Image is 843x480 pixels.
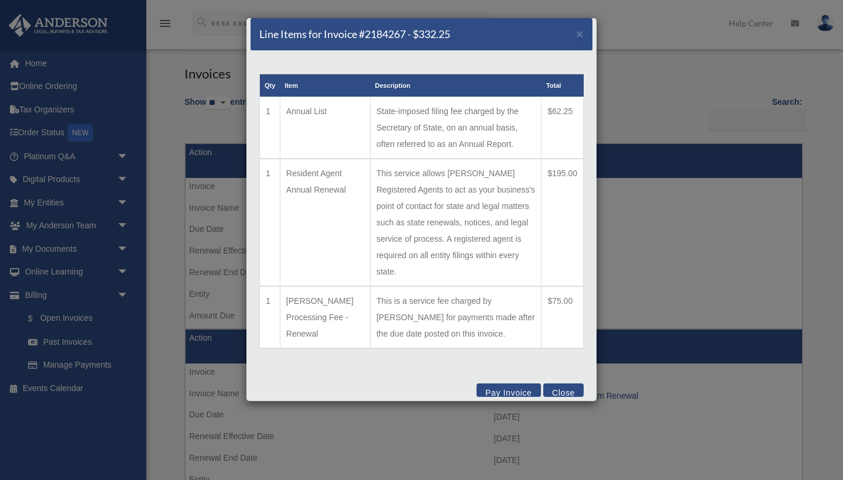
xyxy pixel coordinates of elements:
td: 1 [260,286,280,348]
span: × [576,27,584,40]
button: Close [576,28,584,40]
button: Pay Invoice [477,383,541,397]
td: 1 [260,159,280,286]
th: Qty [260,74,280,97]
td: $195.00 [542,159,584,286]
h5: Line Items for Invoice #2184267 - $332.25 [259,27,450,42]
td: $75.00 [542,286,584,348]
button: Close [543,383,584,397]
th: Total [542,74,584,97]
td: State-imposed filing fee charged by the Secretary of State, on an annual basis, often referred to... [370,97,541,159]
td: [PERSON_NAME] Processing Fee - Renewal [280,286,370,348]
td: This service allows [PERSON_NAME] Registered Agents to act as your business's point of contact fo... [370,159,541,286]
td: Resident Agent Annual Renewal [280,159,370,286]
td: 1 [260,97,280,159]
th: Description [370,74,541,97]
td: This is a service fee charged by [PERSON_NAME] for payments made after the due date posted on thi... [370,286,541,348]
td: $62.25 [542,97,584,159]
td: Annual List [280,97,370,159]
th: Item [280,74,370,97]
